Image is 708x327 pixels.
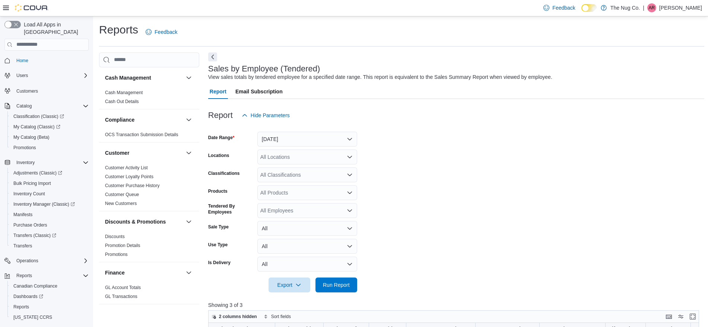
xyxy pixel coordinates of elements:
[13,145,36,151] span: Promotions
[105,294,137,299] span: GL Transactions
[13,170,62,176] span: Adjustments (Classic)
[208,224,229,230] label: Sale Type
[105,192,139,198] span: Customer Queue
[13,212,32,218] span: Manifests
[13,158,38,167] button: Inventory
[10,292,46,301] a: Dashboards
[273,278,306,292] span: Export
[10,200,78,209] a: Inventory Manager (Classic)
[1,157,92,168] button: Inventory
[649,3,655,12] span: AR
[208,64,320,73] h3: Sales by Employee (Tendered)
[13,71,89,80] span: Users
[105,74,151,81] h3: Cash Management
[208,301,704,309] p: Showing 3 of 3
[105,201,137,206] span: New Customers
[99,232,199,262] div: Discounts & Promotions
[184,217,193,226] button: Discounts & Promotions
[10,200,89,209] span: Inventory Manager (Classic)
[105,218,166,225] h3: Discounts & Promotions
[257,239,357,254] button: All
[10,210,35,219] a: Manifests
[13,271,89,280] span: Reports
[13,158,89,167] span: Inventory
[105,243,140,248] a: Promotion Details
[269,278,310,292] button: Export
[271,314,291,320] span: Sort fields
[7,291,92,302] a: Dashboards
[105,285,141,291] span: GL Account Totals
[7,199,92,209] a: Inventory Manager (Classic)
[10,169,89,177] span: Adjustments (Classic)
[315,278,357,292] button: Run Report
[13,56,89,65] span: Home
[13,113,64,119] span: Classification (Classic)
[105,99,139,104] a: Cash Out Details
[105,269,183,276] button: Finance
[208,170,240,176] label: Classifications
[540,0,578,15] a: Feedback
[239,108,293,123] button: Hide Parameters
[105,183,160,189] span: Customer Purchase History
[13,124,60,130] span: My Catalog (Classic)
[99,88,199,109] div: Cash Management
[16,73,28,78] span: Users
[10,189,48,198] a: Inventory Count
[1,85,92,96] button: Customers
[208,260,231,266] label: Is Delivery
[7,132,92,142] button: My Catalog (Beta)
[208,188,228,194] label: Products
[10,221,50,230] a: Purchase Orders
[105,243,140,249] span: Promotion Details
[105,311,183,318] button: Inventory
[10,133,89,142] span: My Catalog (Beta)
[10,241,89,250] span: Transfers
[10,179,54,188] a: Bulk Pricing Import
[13,256,89,265] span: Operations
[105,192,139,197] a: Customer Queue
[13,134,50,140] span: My Catalog (Beta)
[610,3,640,12] p: The Nug Co.
[257,132,357,147] button: [DATE]
[99,22,138,37] h1: Reports
[251,112,290,119] span: Hide Parameters
[105,149,129,157] h3: Customer
[13,201,75,207] span: Inventory Manager (Classic)
[105,90,143,96] span: Cash Management
[105,174,153,180] span: Customer Loyalty Points
[1,70,92,81] button: Users
[208,73,552,81] div: View sales totals by tendered employee for a specified date range. This report is equivalent to t...
[208,111,233,120] h3: Report
[208,153,229,158] label: Locations
[257,257,357,272] button: All
[7,122,92,132] a: My Catalog (Classic)
[184,310,193,319] button: Inventory
[184,148,193,157] button: Customer
[105,252,128,257] a: Promotions
[7,111,92,122] a: Classification (Classic)
[16,273,32,279] span: Reports
[105,174,153,179] a: Customer Loyalty Points
[13,180,51,186] span: Bulk Pricing Import
[16,258,38,264] span: Operations
[105,183,160,188] a: Customer Purchase History
[10,122,63,131] a: My Catalog (Classic)
[10,302,32,311] a: Reports
[10,169,65,177] a: Adjustments (Classic)
[7,302,92,312] button: Reports
[208,203,254,215] label: Tendered By Employees
[13,243,32,249] span: Transfers
[552,4,575,12] span: Feedback
[13,233,56,238] span: Transfers (Classic)
[105,234,125,240] span: Discounts
[676,312,685,321] button: Display options
[647,3,656,12] div: Alex Roerick
[659,3,702,12] p: [PERSON_NAME]
[10,231,59,240] a: Transfers (Classic)
[10,143,89,152] span: Promotions
[155,28,177,36] span: Feedback
[10,313,89,322] span: Washington CCRS
[105,132,178,137] a: OCS Transaction Submission Details
[99,163,199,211] div: Customer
